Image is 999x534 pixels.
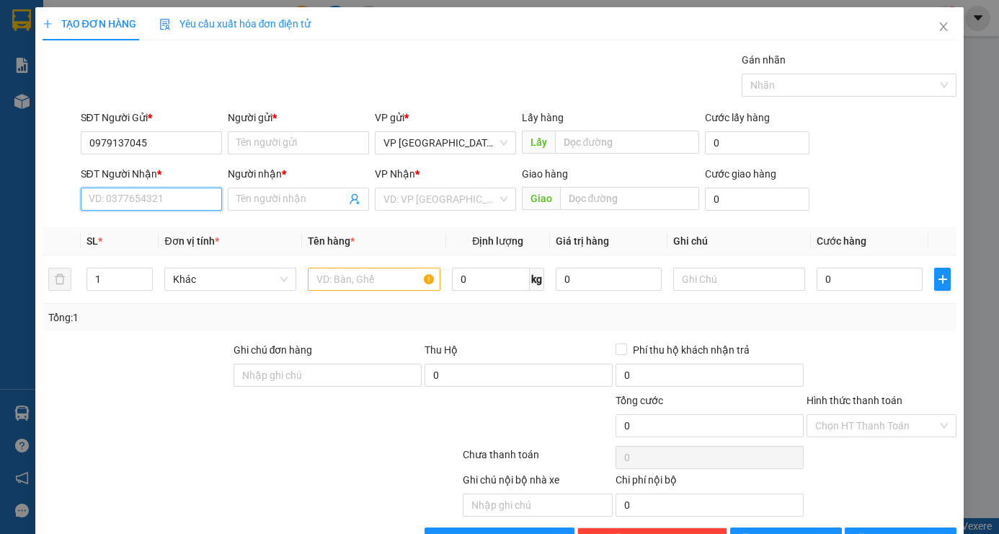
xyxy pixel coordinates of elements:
span: close [938,21,949,32]
span: Lấy hàng [522,112,564,123]
div: Ghi chú nội bộ nhà xe [463,472,613,494]
span: Định lượng [472,235,523,247]
input: Cước lấy hàng [705,131,809,154]
span: Thu Hộ [425,344,458,356]
span: plus [43,19,53,29]
input: Nhập ghi chú [463,494,613,517]
label: Ghi chú đơn hàng [234,344,313,356]
span: Yêu cầu xuất hóa đơn điện tử [159,18,311,30]
span: SL [86,235,98,247]
input: VD: Bàn, Ghế [308,268,440,291]
button: delete [48,268,71,291]
span: Phí thu hộ khách nhận trả [627,342,755,358]
input: Cước giao hàng [705,188,809,211]
input: Ghi chú đơn hàng [234,364,422,387]
span: Tổng cước [616,395,663,406]
span: user-add [349,193,360,205]
div: Người nhận [228,166,369,182]
button: plus [934,268,951,291]
div: SĐT Người Gửi [81,110,222,126]
span: Khác [173,268,288,290]
span: Cước hàng [817,235,866,247]
div: Chi phí nội bộ [616,472,804,494]
div: Chưa thanh toán [461,447,614,472]
label: Cước giao hàng [705,168,776,180]
div: Tổng: 1 [48,310,387,325]
label: Gán nhãn [742,54,786,66]
span: Tên hàng [308,235,355,247]
input: Dọc đường [560,187,700,210]
input: Dọc đường [555,131,700,154]
span: Giao hàng [522,168,568,180]
span: plus [935,273,951,285]
span: VP Nhận [375,168,415,180]
div: Người gửi [228,110,369,126]
div: SĐT Người Nhận [81,166,222,182]
button: Close [923,7,964,48]
span: Lấy [522,131,555,154]
span: TẠO ĐƠN HÀNG [43,18,136,30]
span: VP Nha Trang xe Limousine [383,132,507,154]
span: Đơn vị tính [164,235,218,247]
input: 0 [556,268,662,291]
img: icon [159,19,171,30]
th: Ghi chú [667,227,811,255]
span: kg [530,268,544,291]
input: Ghi Chú [673,268,805,291]
label: Cước lấy hàng [705,112,770,123]
span: Giao [522,187,560,210]
span: Giá trị hàng [556,235,609,247]
div: VP gửi [375,110,516,126]
label: Hình thức thanh toán [807,395,902,406]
